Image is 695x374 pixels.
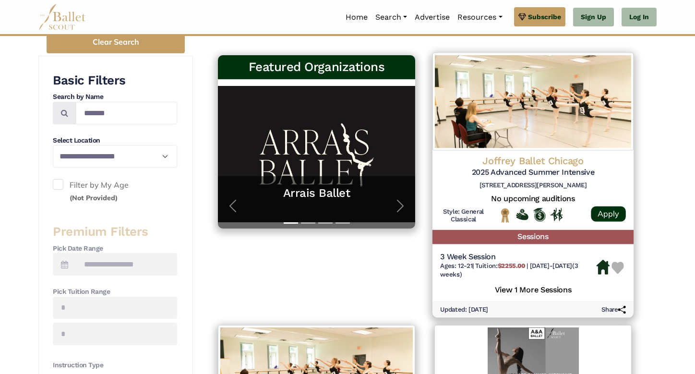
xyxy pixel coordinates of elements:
[498,262,525,269] b: $2255.00
[432,53,634,151] img: Logo
[342,7,371,27] a: Home
[318,217,333,229] button: Slide 3
[514,7,565,26] a: Subscribe
[518,12,526,22] img: gem.svg
[440,207,487,224] h6: Style: General Classical
[53,244,177,253] h4: Pick Date Range
[440,262,596,278] h6: | |
[53,92,177,102] h4: Search by Name
[601,306,626,314] h6: Share
[597,260,610,275] img: Housing Available
[53,179,177,204] label: Filter by My Age
[226,59,407,75] h3: Featured Organizations
[573,8,614,27] a: Sign Up
[301,217,315,229] button: Slide 2
[440,262,472,269] span: Ages: 12-21
[440,193,626,204] h5: No upcoming auditions
[432,230,634,244] h5: Sessions
[411,7,454,27] a: Advertise
[284,217,298,229] button: Slide 1
[591,206,625,221] a: Apply
[440,181,626,190] h6: [STREET_ADDRESS][PERSON_NAME]
[53,287,177,297] h4: Pick Tuition Range
[475,262,527,269] span: Tuition:
[371,7,411,27] a: Search
[528,12,561,22] span: Subscribe
[533,207,546,221] img: Offers Scholarship
[516,209,528,220] img: Offers Financial Aid
[336,217,350,229] button: Slide 4
[550,208,563,221] img: In Person
[454,7,506,27] a: Resources
[499,207,511,223] img: National
[440,283,626,295] h5: View 1 More Sessions
[53,224,177,240] h3: Premium Filters
[611,262,624,274] img: Heart
[53,136,177,145] h4: Select Location
[440,252,596,262] h5: 3 Week Session
[440,155,626,168] h4: Joffrey Ballet Chicago
[76,102,177,124] input: Search by names...
[47,32,185,53] button: Clear Search
[440,262,578,278] span: [DATE]-[DATE] (3 weeks)
[622,8,657,27] a: Log In
[440,306,488,314] h6: Updated: [DATE]
[53,361,177,370] h4: Instruction Type
[228,186,406,201] a: Arrais Ballet
[53,72,177,89] h3: Basic Filters
[70,193,118,202] small: (Not Provided)
[440,167,626,177] h5: 2025 Advanced Summer Intensive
